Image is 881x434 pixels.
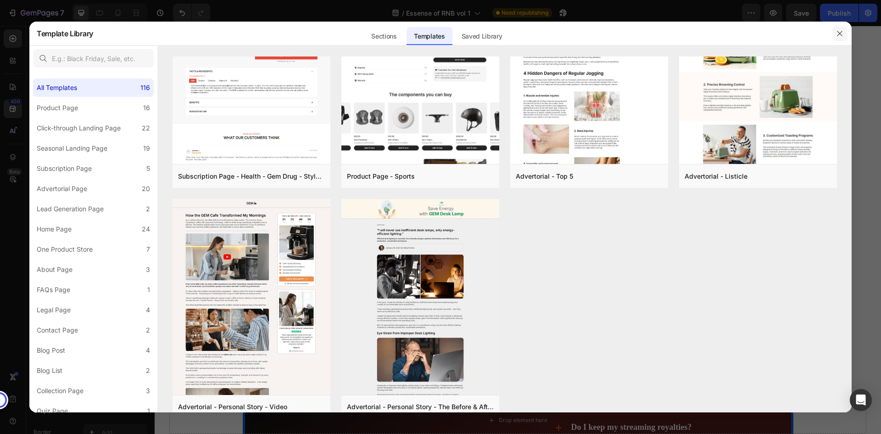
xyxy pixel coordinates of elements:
[37,143,107,154] div: Seasonal Landing Page
[37,163,92,174] div: Subscription Page
[347,401,494,412] div: Advertorial - Personal Story - The Before & After Image Style 4
[143,102,150,113] div: 16
[140,82,150,93] div: 116
[146,385,150,396] div: 3
[454,27,510,45] div: Saved Library
[178,401,287,412] div: Advertorial - Personal Story - Video
[273,118,454,154] img: gempages_579198887303053921-e7d0ba03-abcb-4797-9737-c002e8dd244a.jpg
[37,345,65,356] div: Blog Post
[142,224,150,235] div: 24
[178,171,325,182] div: Subscription Page - Health - Gem Drug - Style 2
[37,123,121,134] div: Click-through Landing Page
[88,209,269,321] img: gempages_579198887303053921-af9358a8-88df-4890-831a-59735d2bbd12.jpg
[37,102,78,113] div: Product Page
[37,385,84,396] div: Collection Page
[147,406,150,417] div: 1
[37,304,71,316] div: Legal Page
[146,264,150,275] div: 3
[142,183,150,194] div: 20
[516,171,573,182] div: Advertorial - Top 5
[37,284,70,295] div: FAQs Page
[37,406,68,417] div: Quiz Page
[438,55,462,76] strong: 👇
[273,187,454,259] img: gempages_579198887303053921-3be21a55-9e9e-4d9d-9741-759110e662be.jpg
[314,76,413,85] i: what are other artists saying?
[146,203,150,214] div: 2
[850,389,872,411] div: Open Intercom Messenger
[37,325,78,336] div: Contact Page
[37,365,62,376] div: Blog List
[37,82,77,93] div: All Templates
[407,27,452,45] div: Templates
[469,234,489,242] div: Image
[142,123,150,134] div: 22
[364,27,404,45] div: Sections
[146,304,150,316] div: 4
[37,183,87,194] div: Advertorial Page
[265,55,289,76] strong: 👇
[344,391,393,398] div: Drop element here
[146,163,150,174] div: 5
[37,22,93,45] h2: Template Library
[37,224,72,235] div: Home Page
[146,244,150,255] div: 7
[147,284,150,295] div: 1
[143,143,150,154] div: 19
[289,55,437,76] strong: TESTIMONIALS
[685,171,747,182] div: Advertorial - Listicle
[457,247,639,300] img: gempages_579198887303053921-97741222-e2a3-482e-95e8-bd3498f70335.jpg
[37,203,104,214] div: Lead Generation Page
[146,325,150,336] div: 2
[457,118,639,197] img: gempages_579198887303053921-373b0214-a2f3-4981-9185-9ae52528d959.jpg
[146,345,150,356] div: 4
[33,49,154,68] input: E.g.: Black Friday, Sale, etc.
[37,264,72,275] div: About Page
[37,244,93,255] div: One Product Store
[347,171,415,182] div: Product Page - Sports
[121,118,236,190] img: gempages_579198887303053921-7904548a-dc8b-4e10-878d-729857e5a584.jpg
[146,365,150,376] div: 2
